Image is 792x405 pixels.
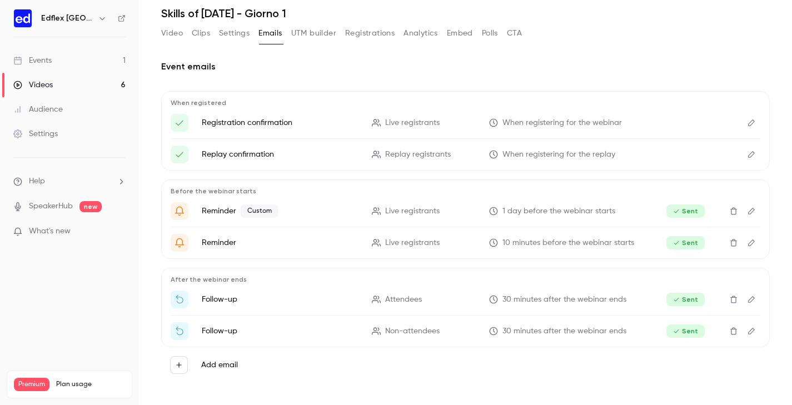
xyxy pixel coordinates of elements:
[345,24,395,42] button: Registrations
[56,380,125,389] span: Plan usage
[202,237,358,248] p: Reminder
[241,204,278,218] span: Custom
[14,378,49,391] span: Premium
[13,104,63,115] div: Audience
[725,202,743,220] button: Delete
[41,13,93,24] h6: Edflex [GEOGRAPHIC_DATA]
[502,237,634,249] span: 10 minutes before the webinar starts
[202,326,358,337] p: Follow-up
[161,7,770,20] h1: Skills of [DATE] - Giorno 1
[725,322,743,340] button: Delete
[161,24,183,42] button: Video
[171,322,760,340] li: Watch the replay of {{ event_name }}
[161,60,770,73] h2: Event emails
[29,176,45,187] span: Help
[202,149,358,160] p: Replay confirmation
[112,227,126,237] iframe: Noticeable Trigger
[385,206,440,217] span: Live registrants
[666,236,705,249] span: Sent
[482,24,498,42] button: Polls
[743,234,760,252] button: Edit
[725,291,743,308] button: Delete
[743,322,760,340] button: Edit
[502,326,626,337] span: 30 minutes after the webinar ends
[258,24,282,42] button: Emails
[171,234,760,252] li: {{ event_name }} is about to go live
[202,204,358,218] p: Reminder
[502,206,615,217] span: 1 day before the webinar starts
[385,149,451,161] span: Replay registrants
[743,114,760,132] button: Edit
[385,294,422,306] span: Attendees
[291,24,336,42] button: UTM builder
[171,98,760,107] p: When registered
[219,24,250,42] button: Settings
[13,55,52,66] div: Events
[743,146,760,163] button: Edit
[385,237,440,249] span: Live registrants
[14,9,32,27] img: Edflex Italy
[171,114,760,132] li: Here's your access link to {{ event_name }}!
[171,146,760,163] li: Here's your access link to {{ event_name }}!
[743,202,760,220] button: Edit
[29,226,71,237] span: What's new
[743,291,760,308] button: Edit
[13,176,126,187] li: help-dropdown-opener
[404,24,438,42] button: Analytics
[13,128,58,139] div: Settings
[666,204,705,218] span: Sent
[447,24,473,42] button: Embed
[171,291,760,308] li: Thanks for attending {{ event_name }}
[385,117,440,129] span: Live registrants
[666,324,705,338] span: Sent
[502,117,622,129] span: When registering for the webinar
[13,79,53,91] div: Videos
[202,117,358,128] p: Registration confirmation
[79,201,102,212] span: new
[192,24,210,42] button: Clips
[666,293,705,306] span: Sent
[725,234,743,252] button: Delete
[201,359,238,371] label: Add email
[29,201,73,212] a: SpeakerHub
[202,294,358,305] p: Follow-up
[502,149,615,161] span: When registering for the replay
[171,187,760,196] p: Before the webinar starts
[171,202,760,220] li: Get Ready for '{{ event_name }}' tomorrow!
[171,275,760,284] p: After the webinar ends
[507,24,522,42] button: CTA
[502,294,626,306] span: 30 minutes after the webinar ends
[385,326,440,337] span: Non-attendees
